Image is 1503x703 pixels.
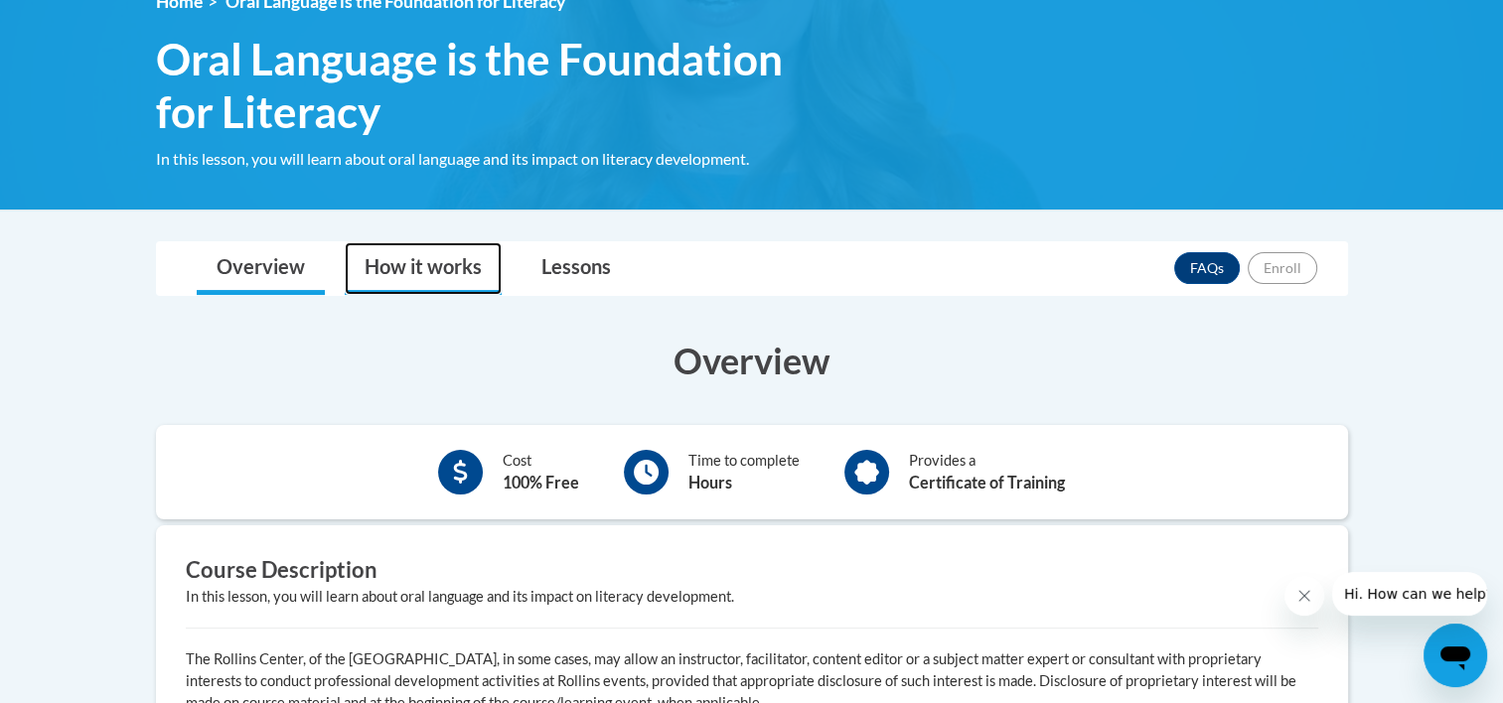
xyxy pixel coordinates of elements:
[688,450,800,494] div: Time to complete
[1284,576,1324,616] iframe: Close message
[156,336,1348,385] h3: Overview
[503,473,579,492] b: 100% Free
[909,450,1065,494] div: Provides a
[503,450,579,494] div: Cost
[197,242,325,295] a: Overview
[1332,572,1487,616] iframe: Message from company
[186,586,1318,608] div: In this lesson, you will learn about oral language and its impact on literacy development.
[1248,252,1317,284] button: Enroll
[909,473,1065,492] b: Certificate of Training
[688,473,732,492] b: Hours
[156,148,841,170] div: In this lesson, you will learn about oral language and its impact on literacy development.
[12,14,161,30] span: Hi. How can we help?
[345,242,502,295] a: How it works
[186,555,1318,586] h3: Course Description
[156,33,841,138] span: Oral Language is the Foundation for Literacy
[1424,624,1487,687] iframe: Button to launch messaging window
[522,242,631,295] a: Lessons
[1174,252,1240,284] a: FAQs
